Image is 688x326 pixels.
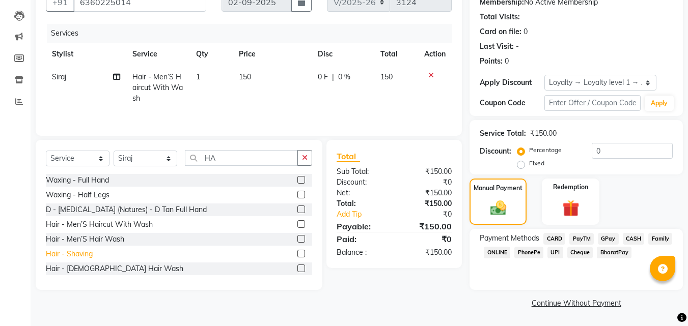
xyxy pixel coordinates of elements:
img: _cash.svg [485,199,511,217]
div: - [516,41,519,52]
div: ₹150.00 [394,198,459,209]
th: Price [233,43,312,66]
th: Action [418,43,452,66]
div: Hair - [DEMOGRAPHIC_DATA] Hair Wash [46,263,183,274]
a: Continue Without Payment [472,298,681,309]
div: Discount: [480,146,511,157]
th: Service [126,43,190,66]
div: ₹150.00 [530,128,557,139]
div: Total Visits: [480,12,520,22]
img: _gift.svg [557,198,585,219]
span: Family [648,233,672,245]
span: 0 F [318,72,328,82]
a: Add Tip [329,209,405,220]
span: ONLINE [484,247,510,258]
span: PayTM [569,233,594,245]
div: Balance : [329,247,394,258]
th: Qty [190,43,233,66]
input: Search or Scan [185,150,298,166]
div: Paid: [329,233,394,245]
div: 0 [524,26,528,37]
div: Coupon Code [480,98,544,108]
th: Total [374,43,419,66]
span: Siraj [52,72,66,81]
div: 0 [505,56,509,67]
span: | [332,72,334,82]
div: Service Total: [480,128,526,139]
div: ₹0 [405,209,460,220]
span: Total [337,151,360,162]
div: ₹150.00 [394,247,459,258]
div: Discount: [329,177,394,188]
span: CARD [543,233,565,245]
span: PhonePe [514,247,543,258]
div: Total: [329,198,394,209]
div: Services [47,24,459,43]
div: Apply Discount [480,77,544,88]
label: Manual Payment [474,184,522,193]
div: Waxing - Half Legs [46,190,109,200]
div: Sub Total: [329,166,394,177]
div: ₹0 [394,233,459,245]
input: Enter Offer / Coupon Code [544,95,641,111]
div: Last Visit: [480,41,514,52]
div: ₹150.00 [394,166,459,177]
span: 1 [196,72,200,81]
span: UPI [547,247,563,258]
div: ₹0 [394,177,459,188]
span: CASH [623,233,645,245]
div: Points: [480,56,503,67]
th: Disc [312,43,374,66]
div: D - [MEDICAL_DATA] (Natures) - D Tan Full Hand [46,204,207,215]
div: Waxing - Full Hand [46,175,109,186]
div: Payable: [329,220,394,232]
label: Percentage [529,145,562,155]
th: Stylist [46,43,126,66]
span: Payment Methods [480,233,539,244]
div: ₹150.00 [394,188,459,198]
span: 150 [380,72,393,81]
span: BharatPay [597,247,631,258]
div: Hair - Men’S Hair Wash [46,234,124,245]
span: 0 % [338,72,350,82]
span: GPay [598,233,619,245]
button: Apply [645,96,674,111]
span: Cheque [567,247,593,258]
span: Hair - Men’S Haircut With Wash [132,72,183,103]
div: ₹150.00 [394,220,459,232]
div: Hair - Men’S Haircut With Wash [46,219,153,230]
label: Fixed [529,159,544,168]
div: Card on file: [480,26,521,37]
div: Hair - Shaving [46,249,93,259]
div: Net: [329,188,394,198]
span: 150 [239,72,251,81]
label: Redemption [553,183,588,192]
